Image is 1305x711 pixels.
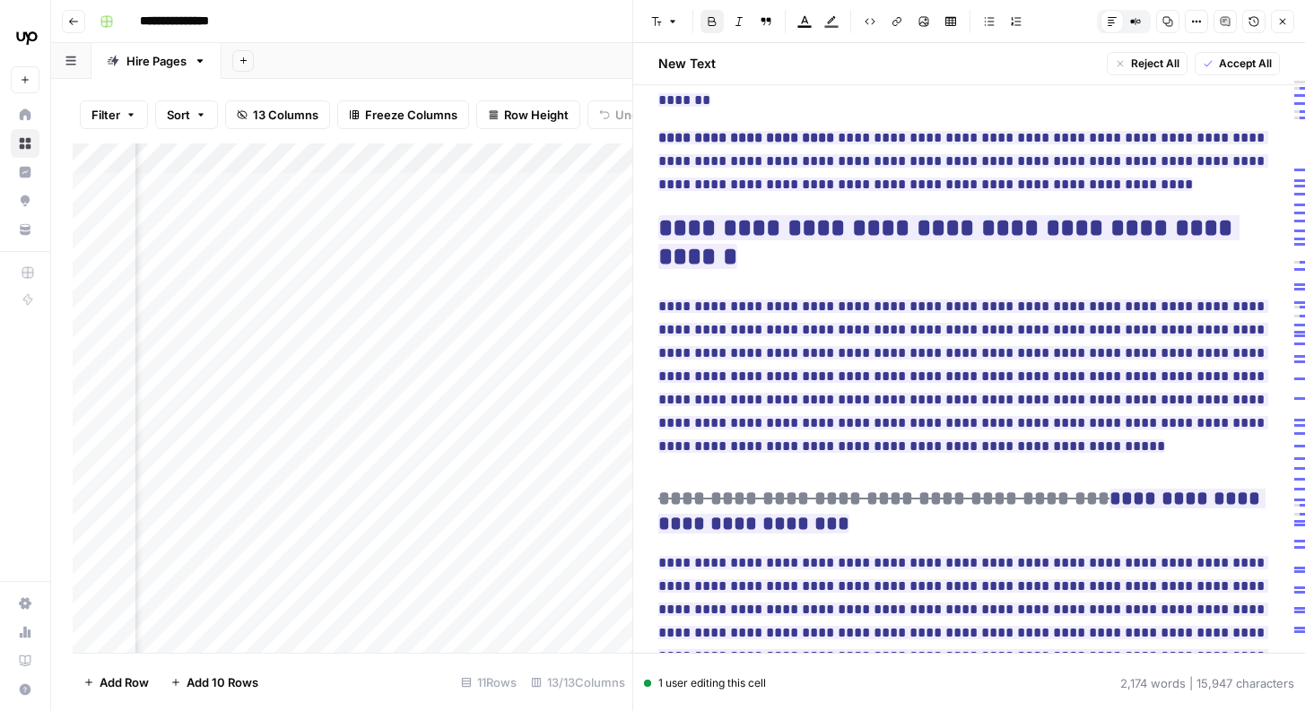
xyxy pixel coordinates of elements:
[91,43,222,79] a: Hire Pages
[658,55,716,73] h2: New Text
[1195,52,1280,75] button: Accept All
[337,100,469,129] button: Freeze Columns
[1131,56,1179,72] span: Reject All
[11,646,39,675] a: Learning Hub
[587,100,657,129] button: Undo
[80,100,148,129] button: Filter
[504,106,569,124] span: Row Height
[100,673,149,691] span: Add Row
[11,21,43,53] img: Upwork Logo
[11,675,39,704] button: Help + Support
[11,14,39,59] button: Workspace: Upwork
[73,668,160,697] button: Add Row
[644,675,766,691] div: 1 user editing this cell
[1219,56,1272,72] span: Accept All
[11,158,39,186] a: Insights
[11,100,39,129] a: Home
[454,668,524,697] div: 11 Rows
[11,589,39,618] a: Settings
[187,673,258,691] span: Add 10 Rows
[1107,52,1188,75] button: Reject All
[126,52,187,70] div: Hire Pages
[11,129,39,158] a: Browse
[476,100,580,129] button: Row Height
[11,618,39,646] a: Usage
[524,668,632,697] div: 13/13 Columns
[91,106,120,124] span: Filter
[1120,674,1294,692] div: 2,174 words | 15,947 characters
[11,215,39,244] a: Your Data
[225,100,330,129] button: 13 Columns
[615,106,646,124] span: Undo
[155,100,218,129] button: Sort
[167,106,190,124] span: Sort
[160,668,269,697] button: Add 10 Rows
[253,106,318,124] span: 13 Columns
[11,186,39,215] a: Opportunities
[365,106,457,124] span: Freeze Columns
